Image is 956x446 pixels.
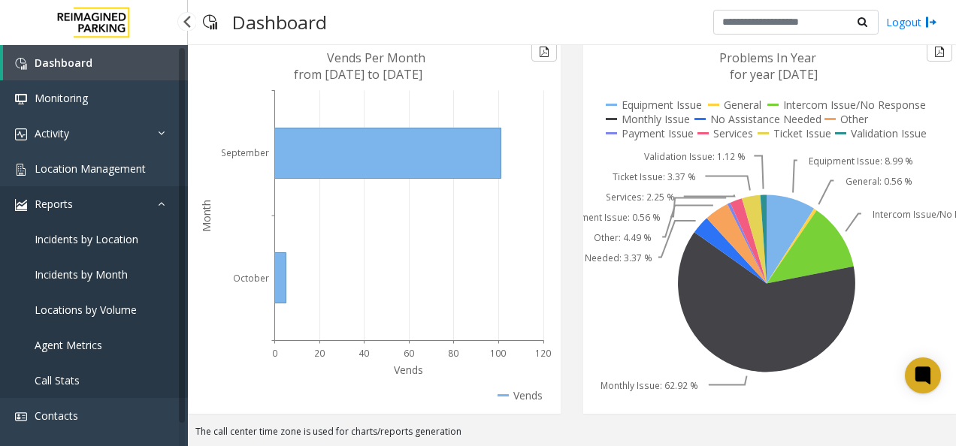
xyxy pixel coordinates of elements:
text: September [221,146,269,159]
text: General: 0.56 % [846,175,912,188]
span: Location Management [35,161,146,176]
span: Agent Metrics [35,338,102,352]
text: 40 [358,347,369,360]
a: Dashboard [3,45,188,80]
text: Problems In Year [719,50,816,66]
span: Activity [35,126,69,140]
img: logout [925,14,937,30]
span: Locations by Volume [35,303,137,317]
text: No Assistance Needed: 3.37 % [520,252,652,264]
span: Reports [35,197,73,211]
text: 80 [448,347,458,360]
h3: Dashboard [225,4,334,41]
text: Monthly Issue: 62.92 % [601,379,698,392]
text: Month [199,200,213,232]
span: Incidents by Month [35,267,128,282]
text: 120 [535,347,551,360]
span: Contacts [35,408,78,423]
img: 'icon' [15,411,27,423]
span: Incidents by Location [35,232,138,246]
text: for year [DATE] [730,66,818,83]
img: 'icon' [15,199,27,211]
button: Export to pdf [927,42,952,62]
text: Vends Per Month [327,50,425,66]
span: Monitoring [35,91,88,105]
text: Services: 2.25 % [606,191,675,203]
img: 'icon' [15,93,27,105]
span: Call Stats [35,373,80,387]
text: Ticket Issue: 3.37 % [613,170,696,183]
text: 100 [490,347,506,360]
img: 'icon' [15,164,27,176]
img: 'icon' [15,128,27,140]
text: 60 [404,347,414,360]
img: pageIcon [203,4,217,41]
text: Validation Issue: 1.12 % [644,150,746,163]
text: Vends [394,363,423,377]
text: 20 [314,347,325,360]
text: 0 [272,347,277,360]
text: from [DATE] to [DATE] [294,66,422,83]
button: Export to pdf [531,42,557,62]
text: October [233,272,269,285]
a: Logout [886,14,937,30]
span: Dashboard [35,56,92,70]
text: Payment Issue: 0.56 % [565,211,661,224]
div: The call center time zone is used for charts/reports generation [188,425,956,446]
text: Equipment Issue: 8.99 % [809,155,913,167]
img: 'icon' [15,58,27,70]
text: Other: 4.49 % [594,231,652,244]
